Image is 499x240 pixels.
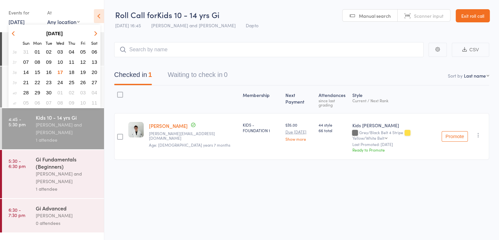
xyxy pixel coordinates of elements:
[2,199,104,232] a: 6:30 -7:30 pmGi Advanced[PERSON_NAME]0 attendees
[23,69,29,75] span: 14
[157,9,219,20] span: Kids 10 - 14 yrs Gi
[81,40,85,46] small: Friday
[55,68,65,77] button: 17
[9,116,26,127] time: 4:45 - 5:30 pm
[149,142,230,148] span: Age: [DEMOGRAPHIC_DATA] years 7 months
[55,78,65,87] button: 24
[240,88,283,110] div: Membership
[148,71,152,78] div: 1
[67,58,77,66] button: 11
[46,40,52,46] small: Tuesday
[452,43,489,57] button: CSV
[359,12,391,19] span: Manual search
[149,131,238,141] small: Mohammad.panahi89@gmail.com
[80,100,86,106] span: 10
[35,59,40,65] span: 08
[69,49,74,55] span: 04
[115,22,141,29] span: [DATE] 16:45
[151,22,236,29] span: [PERSON_NAME] and [PERSON_NAME]
[36,136,98,144] div: 1 attendee
[318,98,347,107] div: since last grading
[21,78,31,87] button: 21
[92,100,97,106] span: 11
[57,100,63,106] span: 08
[32,88,43,97] button: 29
[32,98,43,107] button: 06
[316,88,349,110] div: Atten­dances
[35,69,40,75] span: 15
[114,42,424,57] input: Search by name
[69,59,74,65] span: 11
[44,98,54,107] button: 07
[285,130,313,134] small: Due [DATE]
[36,212,98,219] div: [PERSON_NAME]
[318,128,347,133] span: 66 total
[21,47,31,56] button: 31
[224,71,227,78] div: 0
[89,47,99,56] button: 06
[349,88,439,110] div: Style
[92,59,97,65] span: 13
[46,69,52,75] span: 16
[9,18,25,25] a: [DATE]
[246,22,259,29] span: Dapto
[21,88,31,97] button: 28
[32,47,43,56] button: 01
[23,40,30,46] small: Sunday
[80,80,86,85] span: 26
[2,108,104,149] a: 4:45 -5:30 pmKids 10 - 14 yrs Gi[PERSON_NAME] and [PERSON_NAME]1 attendee
[44,58,54,66] button: 09
[69,80,74,85] span: 25
[47,7,80,18] div: At
[282,88,316,110] div: Next Payment
[32,78,43,87] button: 22
[9,158,26,169] time: 5:30 - 6:30 pm
[2,150,104,198] a: 5:30 -6:30 pmGi Fundamentals (Beginners)[PERSON_NAME] and [PERSON_NAME]1 attendee
[92,80,97,85] span: 27
[35,80,40,85] span: 22
[12,80,16,85] em: 39
[46,80,52,85] span: 23
[115,9,157,20] span: Roll Call for
[44,47,54,56] button: 02
[2,32,104,66] a: 6:30 -7:30 amNogi All Levels[PERSON_NAME]2 attendees
[12,70,16,75] em: 38
[67,47,77,56] button: 04
[23,80,29,85] span: 21
[21,68,31,77] button: 14
[33,40,42,46] small: Monday
[32,58,43,66] button: 08
[67,78,77,87] button: 25
[36,170,98,185] div: [PERSON_NAME] and [PERSON_NAME]
[2,66,104,108] a: 4:00 -4:45 pmKids 5 - 9 yrs Gi[PERSON_NAME] and [PERSON_NAME]7 attendees
[89,58,99,66] button: 13
[352,136,384,140] div: Yellow/White Belt
[78,98,88,107] button: 10
[57,90,63,95] span: 01
[69,69,74,75] span: 18
[35,90,40,95] span: 29
[128,122,144,137] img: image1733294427.png
[9,7,41,18] div: Events for
[35,49,40,55] span: 01
[352,142,436,147] small: Last Promoted: [DATE]
[57,59,63,65] span: 10
[91,40,97,46] small: Saturday
[285,137,313,141] a: Show more
[23,49,29,55] span: 31
[352,147,436,153] div: Ready to Promote
[44,78,54,87] button: 23
[32,68,43,77] button: 15
[69,90,74,95] span: 02
[243,122,280,133] div: KIDS - FOUNDATION 1
[46,31,63,36] strong: [DATE]
[56,40,64,46] small: Wednesday
[80,90,86,95] span: 03
[36,121,98,136] div: [PERSON_NAME] and [PERSON_NAME]
[44,68,54,77] button: 16
[21,58,31,66] button: 07
[67,68,77,77] button: 18
[89,78,99,87] button: 27
[44,88,54,97] button: 30
[12,49,16,55] em: 36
